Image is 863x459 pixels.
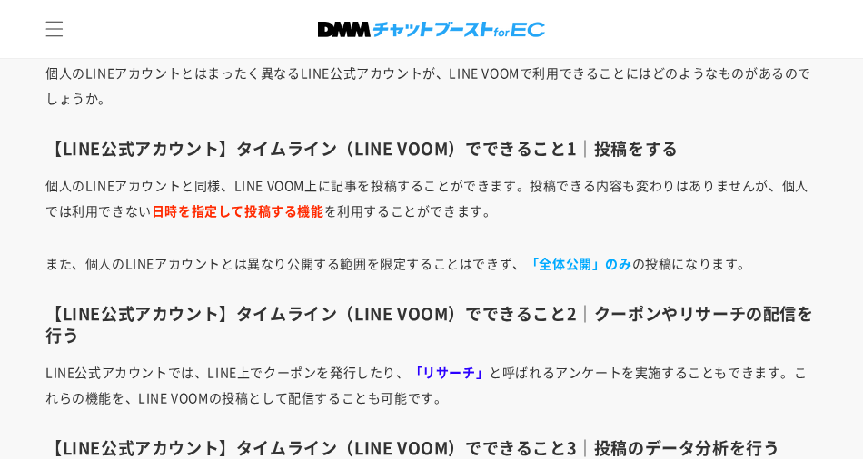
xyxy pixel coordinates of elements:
[45,60,818,111] p: 個人のLINEアカウントとはまったく異なるLINE公式アカウントが、LINE VOOMで利用できることにはどのようなものがあるのでしょうか。
[152,201,324,220] b: 日時を指定して投稿する機能
[318,22,545,37] img: 株式会社DMM Boost
[35,9,74,49] summary: メニュー
[410,363,490,381] b: 「リサーチ」
[45,437,818,458] h3: 【LINE公式アカウント】タイムライン（LINE VOOM）でできること3｜投稿のデータ分析を行う
[526,254,632,272] b: 「全体公開」のみ
[45,359,818,410] p: LINE公式アカウントでは、LINE上でクーポンを発行したり、 と呼ばれるアンケートを実施することもできます。これらの機能を、LINE VOOMの投稿として配信することも可能です。
[45,250,818,276] p: また、個人のLINEアカウントとは異なり公開する範囲を限定することはできず、 の投稿になります。
[45,303,818,346] h3: 【LINE公式アカウント】タイムライン（LINE VOOM）でできること2｜クーポンやリサーチの配信を行う
[45,138,818,159] h3: 【LINE公式アカウント】タイムライン（LINE VOOM）でできること1｜投稿をする
[45,172,818,223] p: 個人のLINEアカウントと同様、LINE VOOM上に記事を投稿することができます。投稿できる内容も変わりはありませんが、個人では利用できない を利用することができます。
